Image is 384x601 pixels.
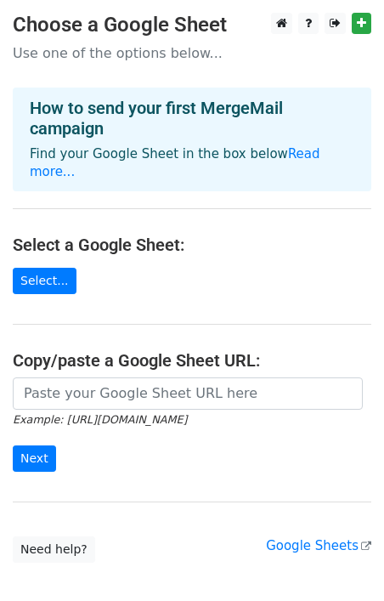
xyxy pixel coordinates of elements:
h4: How to send your first MergeMail campaign [30,98,354,139]
p: Find your Google Sheet in the box below [30,145,354,181]
small: Example: [URL][DOMAIN_NAME] [13,413,187,426]
input: Next [13,445,56,472]
input: Paste your Google Sheet URL here [13,377,363,410]
h4: Copy/paste a Google Sheet URL: [13,350,371,371]
a: Read more... [30,146,320,179]
a: Google Sheets [266,538,371,553]
a: Select... [13,268,76,294]
h3: Choose a Google Sheet [13,13,371,37]
h4: Select a Google Sheet: [13,235,371,255]
p: Use one of the options below... [13,44,371,62]
a: Need help? [13,536,95,563]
